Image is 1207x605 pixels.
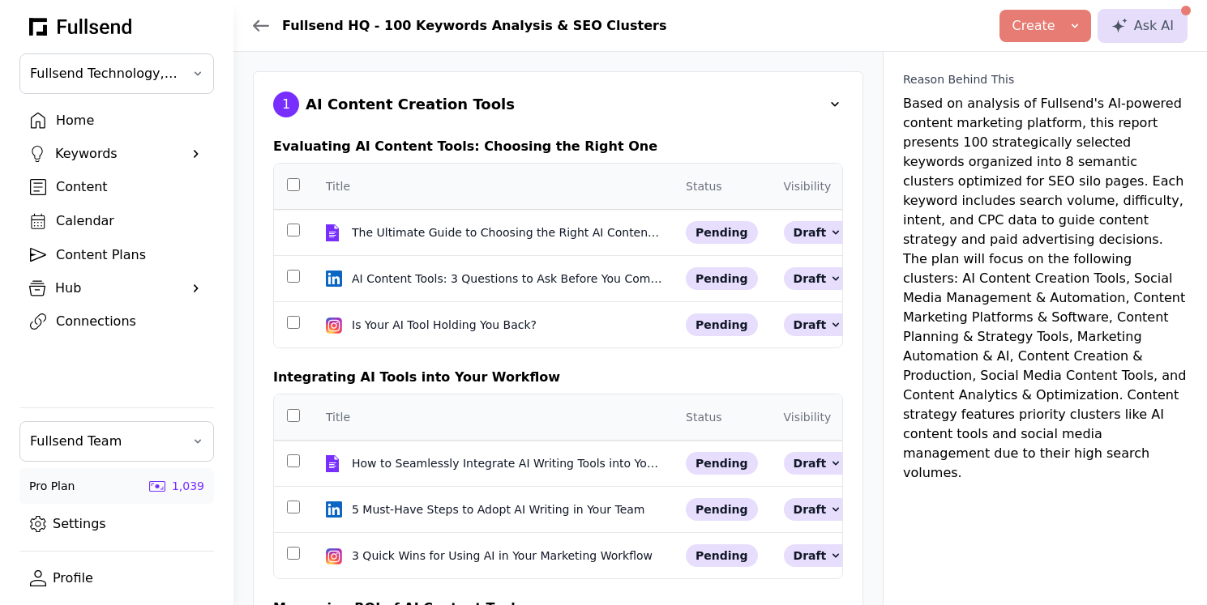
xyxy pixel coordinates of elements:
[19,565,214,592] a: Profile
[686,498,758,521] div: pending
[1012,16,1055,36] div: Create
[19,308,214,335] a: Connections
[784,178,832,194] div: Visibility
[19,173,214,201] a: Content
[19,510,214,538] a: Settings
[686,452,758,475] div: pending
[352,455,663,471] div: How to Seamlessly Integrate AI Writing Tools into Your Content Workflow
[784,313,853,336] div: Draft
[19,207,214,235] a: Calendar
[56,177,203,197] div: Content
[29,478,75,494] div: Pro Plan
[56,245,203,265] div: Content Plans
[273,368,843,387] div: Integrating AI Tools into Your Workflow
[352,547,656,564] div: 3 Quick Wins for Using AI in Your Marketing Workflow
[19,421,214,462] button: Fullsend Team
[352,501,648,518] div: 5 Must-Have Steps to Adopt AI Writing in Your Team
[686,267,758,290] div: pending
[326,178,350,194] div: Title
[352,317,546,333] div: Is Your AI Tool Holding You Back?
[1111,16,1174,36] div: Ask AI
[56,211,203,231] div: Calendar
[784,221,853,244] div: Draft
[686,409,722,425] div: Status
[686,178,722,194] div: Status
[30,432,181,451] span: Fullsend Team
[19,107,214,134] a: Home
[1098,9,1188,43] button: Ask AI
[55,144,178,164] div: Keywords
[784,409,832,425] div: Visibility
[56,111,203,130] div: Home
[19,241,214,269] a: Content Plans
[686,544,758,567] div: pending
[172,478,204,494] div: 1,039
[784,498,853,521] div: Draft
[686,221,758,244] div: pending
[326,409,350,425] div: Title
[784,452,853,475] div: Draft
[784,267,853,290] div: Draft
[999,10,1091,42] button: Create
[30,64,181,83] span: Fullsend Technology, Inc.
[56,312,203,331] div: Connections
[19,53,214,94] button: Fullsend Technology, Inc.
[282,16,666,36] div: Fullsend HQ - 100 Keywords Analysis & SEO Clusters
[686,313,758,336] div: pending
[306,93,515,116] div: AI Content Creation Tools
[352,224,663,241] div: The Ultimate Guide to Choosing the Right AI Content Creation Tool
[784,544,853,567] div: Draft
[55,279,178,298] div: Hub
[273,92,299,117] div: 1
[352,271,663,287] div: AI Content Tools: 3 Questions to Ask Before You Commit
[903,71,1188,483] div: Based on analysis of Fullsend's AI-powered content marketing platform, this report presents 100 s...
[903,71,1014,87] div: Reason Behind This
[273,137,843,156] div: Evaluating AI Content Tools: Choosing the Right One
